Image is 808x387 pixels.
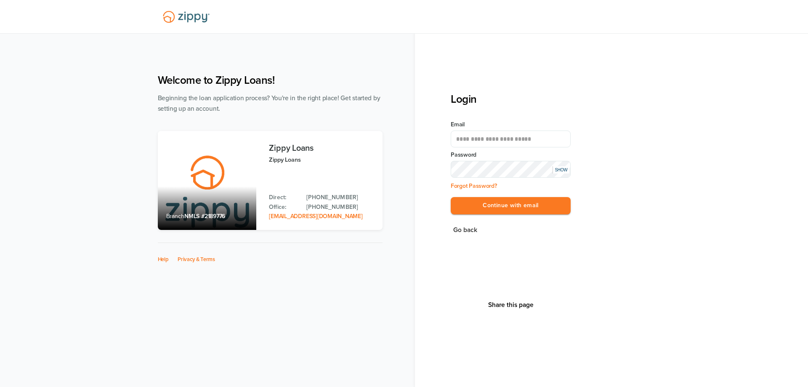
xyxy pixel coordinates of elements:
span: Beginning the loan application process? You're in the right place! Get started by setting up an a... [158,94,380,112]
img: Lender Logo [158,7,215,27]
a: Direct Phone: 512-975-2947 [306,193,374,202]
button: Share This Page [486,301,536,309]
button: Continue with email [451,197,571,214]
h3: Zippy Loans [269,144,374,153]
div: SHOW [553,166,569,173]
p: Direct: [269,193,298,202]
p: Office: [269,203,298,212]
a: Office Phone: 512-975-2947 [306,203,374,212]
label: Email [451,120,571,129]
button: Go back [451,224,480,236]
a: Help [158,256,169,263]
a: Forgot Password? [451,182,497,189]
h1: Welcome to Zippy Loans! [158,74,383,87]
label: Password [451,151,571,159]
input: Input Password [451,161,571,178]
span: Branch [166,213,185,220]
a: Privacy & Terms [178,256,215,263]
input: Email Address [451,131,571,147]
a: Email Address: zippyguide@zippymh.com [269,213,362,220]
span: NMLS #2189776 [184,213,225,220]
p: Zippy Loans [269,155,374,165]
h3: Login [451,93,571,106]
